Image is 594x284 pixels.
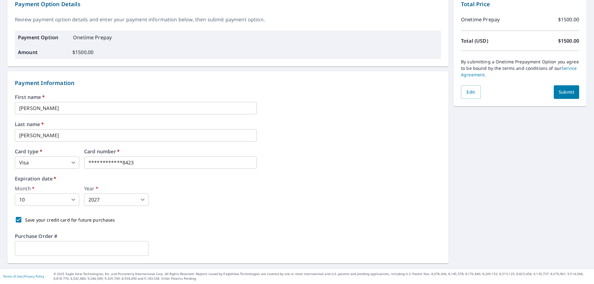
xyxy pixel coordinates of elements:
p: By submitting a Onetime Prepayment Option you agree to be bound by the terms and conditions of our . [461,58,579,78]
label: Year [84,186,148,191]
p: Payment Option [18,34,58,41]
p: Amount [18,49,58,56]
label: Card type [15,149,79,154]
a: Privacy Policy [24,274,44,278]
label: Card number [84,149,257,154]
p: © 2025 Eagle View Technologies, Inc. and Pictometry International Corp. All Rights Reserved. Repo... [54,272,591,281]
span: Submit [559,88,574,96]
p: Onetime Prepay [461,16,500,23]
button: Submit [554,85,579,99]
p: Save your credit card for future purchases [25,217,115,223]
p: Review payment option details and enter your payment information below, then submit payment option. [15,16,441,23]
label: Expiration date [15,176,441,181]
label: First name [15,95,441,100]
label: Purchase Order # [15,234,441,239]
div: Visa [15,156,79,169]
p: $ 1500.00 [558,16,579,23]
button: Edit [461,85,481,99]
label: Month [15,186,79,191]
p: Total (USD) [461,37,488,45]
p: $ 1500.00 [72,49,93,56]
p: $ 1500.00 [558,37,579,45]
label: Last name [15,122,441,127]
div: 10 [15,193,79,206]
div: 2027 [84,193,148,206]
p: | [3,274,44,278]
p: Onetime Prepay [73,34,112,41]
span: Edit [466,88,476,96]
a: Terms of Use [3,274,22,278]
p: Payment Information [15,79,441,87]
